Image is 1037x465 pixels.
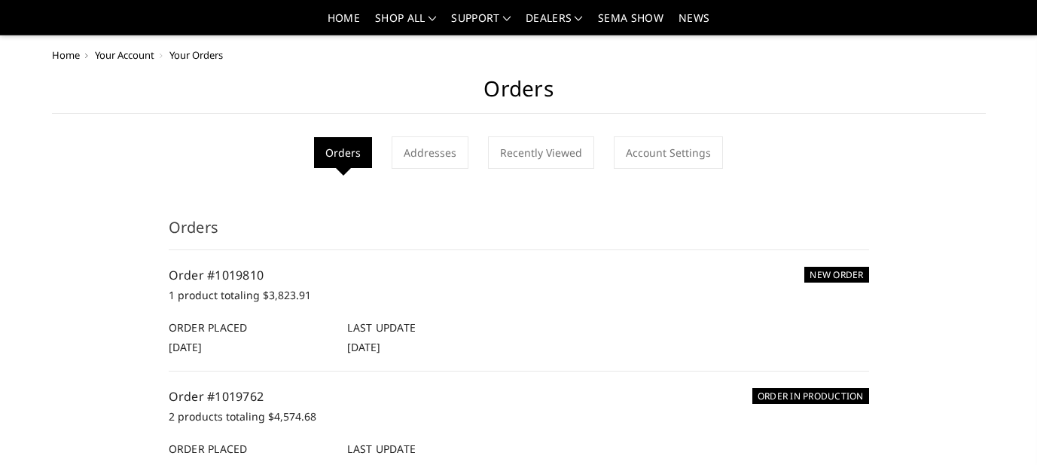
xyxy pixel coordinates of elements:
[169,267,264,283] a: Order #1019810
[169,441,332,457] h6: Order Placed
[375,13,436,35] a: shop all
[347,320,511,335] h6: Last Update
[52,48,80,62] a: Home
[614,136,723,169] a: Account Settings
[314,137,372,168] li: Orders
[169,320,332,335] h6: Order Placed
[752,388,869,404] h6: ORDER IN PRODUCTION
[804,267,868,283] h6: NEW ORDER
[598,13,663,35] a: SEMA Show
[328,13,360,35] a: Home
[451,13,511,35] a: Support
[347,441,511,457] h6: Last Update
[169,388,264,405] a: Order #1019762
[169,48,223,62] span: Your Orders
[347,340,380,354] span: [DATE]
[169,340,202,354] span: [DATE]
[488,136,594,169] a: Recently Viewed
[392,136,468,169] a: Addresses
[169,216,869,250] h3: Orders
[679,13,709,35] a: News
[526,13,583,35] a: Dealers
[169,408,869,426] p: 2 products totaling $4,574.68
[52,76,986,114] h1: Orders
[169,286,869,304] p: 1 product totaling $3,823.91
[95,48,154,62] a: Your Account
